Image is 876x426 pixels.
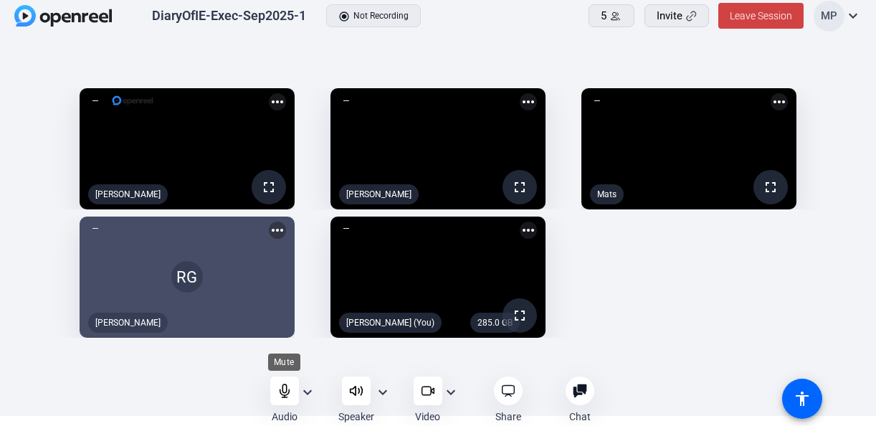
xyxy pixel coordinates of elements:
[268,354,300,371] div: Mute
[152,7,306,24] div: DiaryOfIE-Exec-Sep2025-1
[657,8,682,24] span: Invite
[511,307,528,324] mat-icon: fullscreen
[269,93,286,110] mat-icon: more_horiz
[442,384,460,401] mat-icon: expand_more
[762,179,779,196] mat-icon: fullscreen
[771,93,788,110] mat-icon: more_horiz
[415,410,440,424] div: Video
[339,184,419,204] div: [PERSON_NAME]
[88,184,168,204] div: [PERSON_NAME]
[569,410,591,424] div: Chat
[470,313,520,333] div: 285.0 GB
[814,1,844,32] div: MP
[511,179,528,196] mat-icon: fullscreen
[520,222,537,239] mat-icon: more_horiz
[718,3,804,29] button: Leave Session
[520,93,537,110] mat-icon: more_horiz
[338,410,374,424] div: Speaker
[601,8,606,24] span: 5
[111,93,155,108] img: logo
[339,313,442,333] div: [PERSON_NAME] (You)
[272,410,297,424] div: Audio
[14,5,112,27] img: OpenReel logo
[299,384,316,401] mat-icon: expand_more
[374,384,391,401] mat-icon: expand_more
[644,4,709,27] button: Invite
[730,10,792,22] span: Leave Session
[269,222,286,239] mat-icon: more_horiz
[844,7,862,24] mat-icon: expand_more
[495,410,521,424] div: Share
[171,261,203,293] div: RG
[794,390,811,407] mat-icon: accessibility
[260,179,277,196] mat-icon: fullscreen
[590,184,624,204] div: Mats
[589,4,634,27] button: 5
[88,313,168,333] div: [PERSON_NAME]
